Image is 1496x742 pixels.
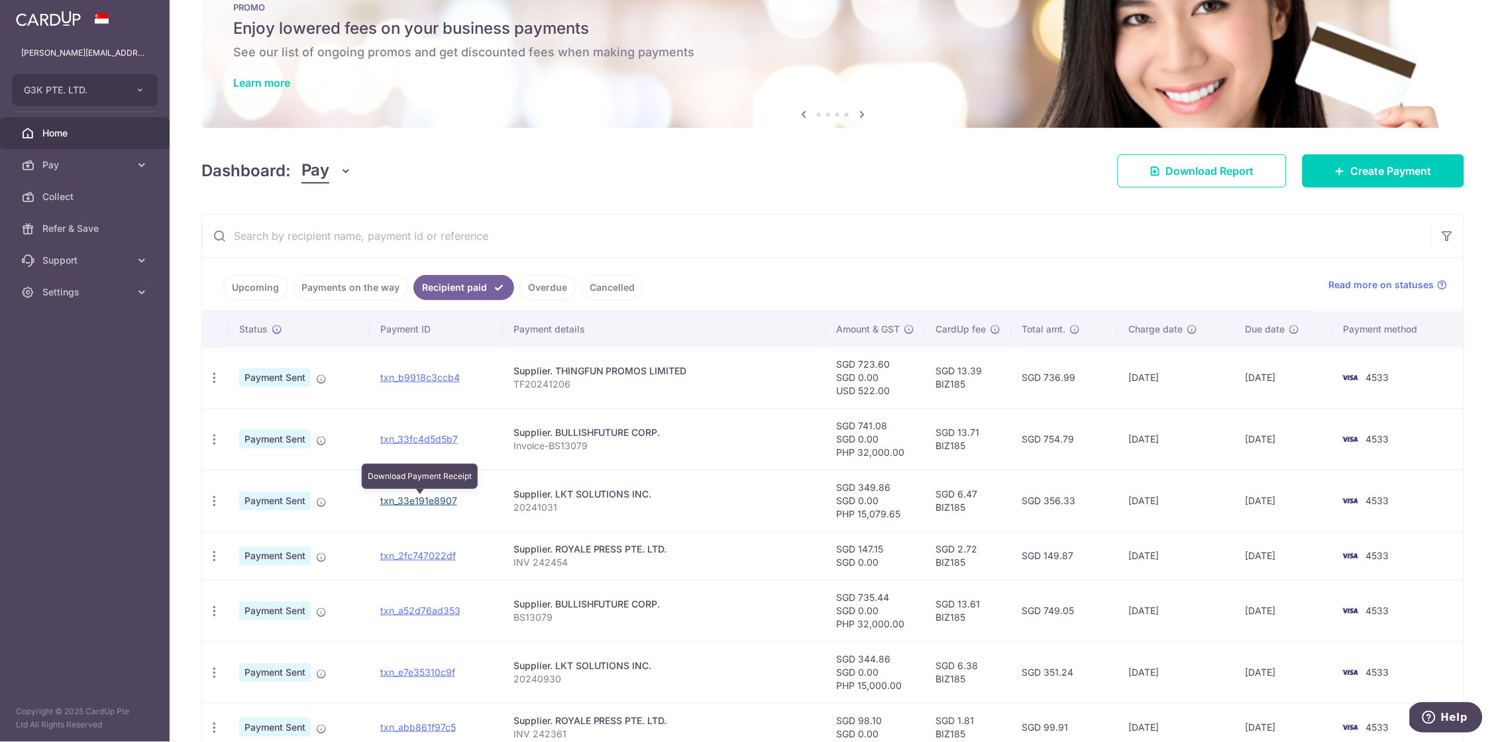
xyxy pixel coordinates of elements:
td: SGD 351.24 [1012,641,1118,703]
td: SGD 754.79 [1012,408,1118,470]
td: SGD 13.61 BIZ185 [926,580,1012,641]
span: Settings [42,286,130,299]
span: Refer & Save [42,222,130,235]
td: [DATE] [1118,346,1234,408]
td: [DATE] [1235,346,1333,408]
img: Bank Card [1337,370,1363,386]
td: [DATE] [1235,408,1333,470]
a: Payments on the way [293,275,408,300]
div: Supplier. ROYALE PRESS PTE. LTD. [513,543,816,556]
td: SGD 349.86 SGD 0.00 PHP 15,079.65 [826,470,926,531]
a: Read more on statuses [1329,278,1448,291]
span: Amount & GST [837,323,900,336]
span: Payment Sent [239,430,311,449]
td: [DATE] [1118,641,1234,703]
span: Status [239,323,268,336]
p: 20240930 [513,672,816,686]
td: [DATE] [1118,531,1234,580]
td: SGD 6.38 BIZ185 [926,641,1012,703]
span: Read more on statuses [1329,278,1434,291]
td: SGD 13.71 BIZ185 [926,408,1012,470]
td: SGD 147.15 SGD 0.00 [826,531,926,580]
a: txn_a52d76ad353 [380,605,460,616]
td: SGD 723.60 SGD 0.00 USD 522.00 [826,346,926,408]
th: Payment method [1333,312,1464,346]
span: Create Payment [1351,163,1432,179]
th: Payment details [503,312,826,346]
p: [PERSON_NAME][EMAIL_ADDRESS][DOMAIN_NAME] [21,46,148,60]
span: Payment Sent [239,368,311,387]
input: Search by recipient name, payment id or reference [202,215,1432,257]
span: Total amt. [1022,323,1066,336]
div: Supplier. BULLISHFUTURE CORP. [513,598,816,611]
div: Supplier. THINGFUN PROMOS LIMITED [513,364,816,378]
span: Collect [42,190,130,203]
img: Bank Card [1337,664,1363,680]
th: Payment ID [370,312,503,346]
a: Learn more [233,76,290,89]
div: Supplier. LKT SOLUTIONS INC. [513,488,816,501]
a: Overdue [519,275,576,300]
td: [DATE] [1118,580,1234,641]
td: SGD 736.99 [1012,346,1118,408]
p: PROMO [233,2,1432,13]
a: txn_2fc747022df [380,550,456,561]
img: Bank Card [1337,548,1363,564]
span: 4533 [1366,433,1389,445]
a: Cancelled [581,275,643,300]
a: txn_33fc4d5d5b7 [380,433,458,445]
span: Payment Sent [239,492,311,510]
button: Pay [301,158,352,184]
div: Supplier. BULLISHFUTURE CORP. [513,426,816,439]
td: SGD 6.47 BIZ185 [926,470,1012,531]
td: SGD 344.86 SGD 0.00 PHP 15,000.00 [826,641,926,703]
span: Pay [301,158,329,184]
img: Bank Card [1337,431,1363,447]
td: [DATE] [1118,408,1234,470]
span: Charge date [1128,323,1183,336]
a: Recipient paid [413,275,514,300]
span: Payment Sent [239,663,311,682]
td: SGD 741.08 SGD 0.00 PHP 32,000.00 [826,408,926,470]
p: 20241031 [513,501,816,514]
p: TF20241206 [513,378,816,391]
td: SGD 735.44 SGD 0.00 PHP 32,000.00 [826,580,926,641]
td: [DATE] [1235,641,1333,703]
span: Pay [42,158,130,172]
td: [DATE] [1235,531,1333,580]
h5: Enjoy lowered fees on your business payments [233,18,1432,39]
td: SGD 2.72 BIZ185 [926,531,1012,580]
iframe: Opens a widget where you can find more information [1410,702,1483,735]
span: 4533 [1366,666,1389,678]
td: [DATE] [1235,470,1333,531]
span: G3K PTE. LTD. [24,83,122,97]
span: Payment Sent [239,718,311,737]
a: txn_33e191e8907 [380,495,457,506]
a: Upcoming [223,275,288,300]
span: 4533 [1366,495,1389,506]
h6: See our list of ongoing promos and get discounted fees when making payments [233,44,1432,60]
span: 4533 [1366,605,1389,616]
p: INV 242361 [513,727,816,741]
span: Support [42,254,130,267]
button: G3K PTE. LTD. [12,74,158,106]
td: SGD 356.33 [1012,470,1118,531]
img: CardUp [16,11,81,26]
td: [DATE] [1118,470,1234,531]
span: 4533 [1366,721,1389,733]
span: Payment Sent [239,602,311,620]
a: Download Report [1118,154,1287,187]
a: txn_abb861f97c5 [380,721,456,733]
img: Bank Card [1337,719,1363,735]
h4: Dashboard: [201,159,291,183]
p: Invoice-BS13079 [513,439,816,452]
span: Payment Sent [239,547,311,565]
div: Download Payment Receipt [362,464,478,489]
span: 4533 [1366,550,1389,561]
div: Supplier. LKT SOLUTIONS INC. [513,659,816,672]
span: CardUp fee [936,323,987,336]
span: Due date [1246,323,1285,336]
p: BS13079 [513,611,816,624]
img: Bank Card [1337,493,1363,509]
p: INV 242454 [513,556,816,569]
